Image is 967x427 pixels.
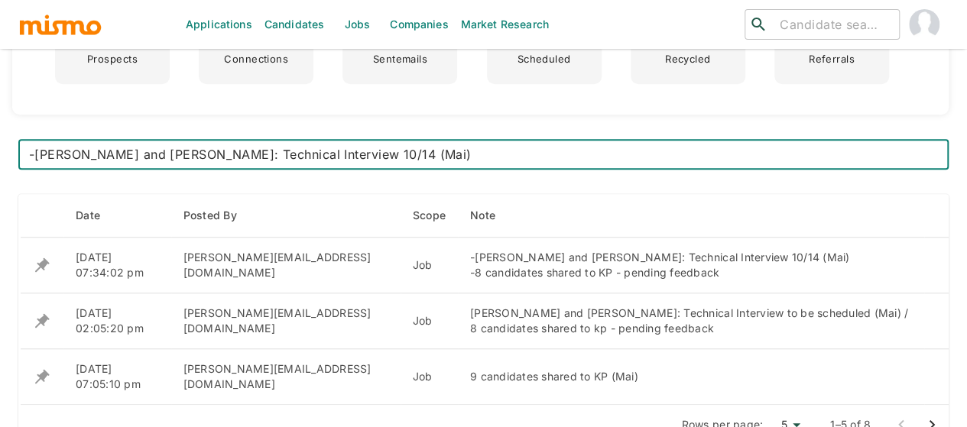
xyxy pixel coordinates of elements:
td: [PERSON_NAME][EMAIL_ADDRESS][DOMAIN_NAME] [171,293,401,349]
p: Scheduled [518,53,571,64]
table: enhanced table [18,194,949,405]
p: Sentemails [373,53,427,64]
p: Recycled [665,53,711,64]
p: Connections [224,53,288,64]
p: Referrals [809,53,855,64]
th: Note [458,194,924,238]
div: -[PERSON_NAME] and [PERSON_NAME]: Technical Interview 10/14 (Mai) -8 candidates shared to KP - pe... [470,250,912,280]
td: [PERSON_NAME][EMAIL_ADDRESS][DOMAIN_NAME] [171,238,401,293]
div: 9 candidates shared to KP (Mai) [470,369,912,384]
td: [PERSON_NAME][EMAIL_ADDRESS][DOMAIN_NAME] [171,349,401,405]
td: Job [401,293,458,349]
td: [DATE] 07:05:10 pm [63,349,171,405]
img: logo [18,13,102,36]
img: Maia Reyes [909,9,939,40]
td: Job [401,238,458,293]
textarea: -[PERSON_NAME] and [PERSON_NAME]: Technical Interview 10/14 (Mai) -8 candidates shared to KP - pe... [29,146,938,163]
p: Prospects [87,53,138,64]
th: Date [63,194,171,238]
th: Scope [401,194,458,238]
td: Job [401,349,458,405]
input: Candidate search [774,14,893,35]
td: [DATE] 07:34:02 pm [63,238,171,293]
td: [DATE] 02:05:20 pm [63,293,171,349]
div: [PERSON_NAME] and [PERSON_NAME]: Technical Interview to be scheduled (Mai) / 8 candidates shared ... [470,306,912,336]
th: Posted By [171,194,401,238]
